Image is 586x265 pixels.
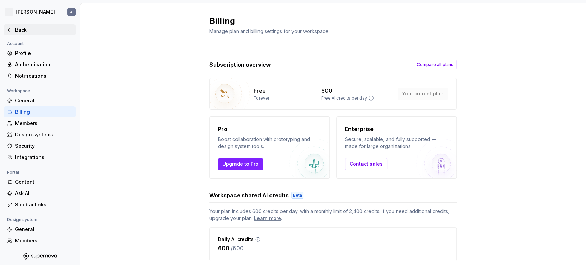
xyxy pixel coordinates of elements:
button: Compare all plans [414,60,457,69]
a: General [4,224,76,235]
a: Contact sales [345,158,387,170]
svg: Supernova Logo [23,253,57,260]
div: Design system [4,216,40,224]
a: Security [4,140,76,151]
a: Design systems [4,129,76,140]
div: General [15,97,73,104]
div: Content [15,178,73,185]
a: Profile [4,48,76,59]
div: Design systems [15,131,73,138]
a: Integrations [4,152,76,163]
div: Security [15,142,73,149]
span: Contact sales [349,161,383,168]
a: Members [4,118,76,129]
div: Workspace [4,87,33,95]
div: Billing [15,108,73,115]
h3: Subscription overview [209,60,271,69]
a: Versions [4,246,76,257]
span: Manage plan and billing settings for your workspace. [209,28,330,34]
p: Daily AI credits [218,236,254,243]
p: / 600 [231,244,244,252]
p: Forever [254,95,269,101]
a: Ask AI [4,188,76,199]
p: 600 [321,87,332,95]
span: Your plan includes 600 credits per day, with a monthly limit of 2,400 credits. If you need additi... [209,208,457,222]
a: Members [4,235,76,246]
div: T [5,8,13,16]
div: Integrations [15,154,73,161]
a: Learn more [254,215,281,222]
span: Compare all plans [417,62,453,67]
a: Sidebar links [4,199,76,210]
span: Upgrade to Pro [222,161,258,168]
div: [PERSON_NAME] [16,9,55,15]
div: Authentication [15,61,73,68]
h3: Workspace shared AI credits [209,191,289,199]
p: Free [254,87,266,95]
h2: Billing [209,15,448,26]
a: Notifications [4,70,76,81]
div: Members [15,120,73,127]
a: Authentication [4,59,76,70]
button: Upgrade to Pro [218,158,263,170]
div: Members [15,237,73,244]
p: 600 [218,244,229,252]
p: Boost collaboration with prototyping and design system tools. [218,136,321,150]
p: Secure, scalable, and fully supported — made for large organizations. [345,136,448,150]
a: Content [4,176,76,187]
button: T[PERSON_NAME]A [1,4,78,20]
div: Profile [15,50,73,57]
p: Free AI credits per day [321,95,367,101]
div: Sidebar links [15,201,73,208]
a: Billing [4,106,76,117]
div: Back [15,26,73,33]
p: Pro [218,125,321,133]
div: Account [4,39,26,48]
div: A [70,9,73,15]
div: Notifications [15,72,73,79]
div: Beta [291,192,303,199]
div: General [15,226,73,233]
a: General [4,95,76,106]
div: Ask AI [15,190,73,197]
div: Portal [4,168,22,176]
a: Back [4,24,76,35]
p: Enterprise [345,125,448,133]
